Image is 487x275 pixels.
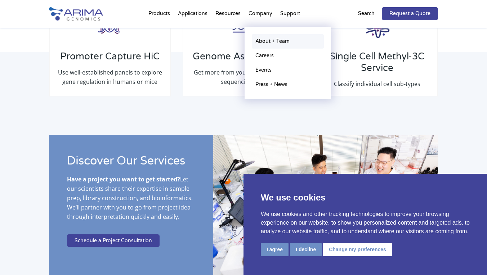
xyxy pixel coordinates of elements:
a: Schedule a Project Consultation [67,234,160,247]
p: Use well-established panels to explore gene regulation in humans or mice [57,68,163,86]
h3: Single Cell Methyl-3C Service [324,51,430,79]
p: We use cookies [261,191,470,204]
button: Change my preferences [323,243,392,256]
a: Careers [252,49,324,63]
p: Let our scientists share their expertise in sample prep, library construction, and bioinformatics... [67,175,195,227]
button: I agree [261,243,289,256]
p: Classify individual cell sub-types [324,79,430,89]
a: Events [252,63,324,77]
a: About + Team [252,34,324,49]
h3: Promoter Capture HiC [57,51,163,68]
h3: Genome Assembly HiC [191,51,296,68]
img: Arima-Genomics-logo [49,7,103,21]
button: I decline [290,243,322,256]
b: Have a project you want to get started? [67,175,180,183]
p: We use cookies and other tracking technologies to improve your browsing experience on our website... [261,210,470,236]
p: Get more from your next generation sequencing data [191,68,296,86]
a: Press + News [252,77,324,92]
a: Request a Quote [382,7,438,20]
h2: Discover Our Services [67,153,195,175]
p: Search [358,9,375,18]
